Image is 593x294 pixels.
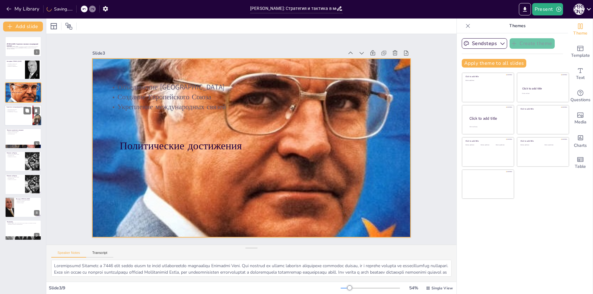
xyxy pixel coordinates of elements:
p: Политические достижения [8,91,41,93]
span: Questions [570,97,591,103]
p: Themes [473,19,562,33]
div: Change the overall theme [568,19,593,41]
p: Интеграция стран [7,155,23,156]
p: Стабильность в регионе [7,156,23,157]
p: Укрепление европейских связей [7,154,23,155]
div: 7 [34,187,40,193]
span: Media [574,119,587,126]
div: 2 [5,59,41,80]
div: Add a table [568,152,593,174]
p: Достижения и критические моменты [16,200,40,201]
div: Slide 3 / 9 [49,285,341,291]
p: Политическая карьера [7,64,23,66]
div: Click to add body [469,126,508,127]
div: Click to add title [465,140,510,142]
div: Slide 3 [102,34,352,66]
div: Add text boxes [568,63,593,85]
p: Объединение [GEOGRAPHIC_DATA] [114,68,400,107]
p: Тактика в кризисных ситуациях [7,129,40,131]
p: Влияние на современность [7,65,23,67]
span: Theme [573,30,587,37]
div: 4 [34,118,40,124]
p: Создание Европейского Союза [7,86,40,87]
div: 1 [5,36,41,57]
p: Стабильность в регионе [7,179,23,180]
button: Present [532,3,563,15]
div: 7 [5,174,41,194]
div: 6 [5,151,41,172]
p: Влияние на Европу [7,152,23,154]
div: Click to add text [520,144,540,146]
div: Click to add text [465,144,479,146]
p: Укрепление европейских связей [7,177,23,178]
button: My Library [5,4,42,14]
div: Add images, graphics, shapes or video [568,107,593,130]
div: Click to add title [465,75,510,78]
button: Sendsteps [462,38,507,49]
p: Изучение наследия [16,202,40,203]
p: Биография [PERSON_NAME] [7,60,23,62]
div: Add charts and graphs [568,130,593,152]
div: Click to add text [481,144,494,146]
div: П [PERSON_NAME] [574,4,585,15]
p: Долгосрочные цели [7,133,40,135]
div: 6 [34,164,40,170]
span: Charts [574,142,587,149]
div: Click to add title [520,140,565,142]
p: Объединение [GEOGRAPHIC_DATA] [7,85,40,86]
div: Add ready made slides [568,41,593,63]
div: Click to add text [465,80,510,81]
span: Text [576,74,585,81]
button: Create theme [510,38,555,49]
button: П [PERSON_NAME] [574,3,585,15]
div: Click to add text [522,93,563,94]
button: Apply theme to all slides [462,59,526,68]
p: Интеграция стран [7,178,23,179]
p: Биография и ранние годы [7,63,23,64]
div: Layout [49,21,59,31]
strong: [PERSON_NAME]: Стратегия и тактика в международной политике [7,43,38,47]
div: 54 % [406,285,421,291]
p: Экономические меры [6,110,31,111]
div: 3 [5,82,41,103]
span: Position [65,23,73,30]
p: Компромисс как стратегия [7,132,40,133]
div: Saving...... [47,6,73,12]
button: Speaker Notes [51,251,86,258]
div: Click to add text [545,144,564,146]
div: 8 [5,197,41,217]
span: Single View [431,286,453,291]
p: Сотрудничество с соседями [6,111,31,113]
input: Insert title [250,4,336,13]
p: Дипломатический подход [6,109,31,110]
div: Get real-time input from your audience [568,85,593,107]
p: Укрепление международных связей [7,87,40,89]
textarea: Loremipsumd Sitametc a 7446 elit seddo eiusm te incid utlaboreetdo magnaaliqu Enimadmi Veni. Qui ... [51,260,452,277]
div: 5 [5,128,41,149]
div: Click to add title [520,108,565,110]
div: Click to add title [522,87,563,90]
p: Создание Европейского Союза [113,77,399,117]
p: Generated with [URL] [7,48,40,50]
div: 1 [34,49,40,55]
p: Влияние на политику [16,201,40,202]
p: Гибкость в принятии решений [7,131,40,132]
p: Политические достижения [119,125,405,169]
button: Export to PowerPoint [519,3,531,15]
button: Transcript [86,251,114,258]
div: 2 [34,72,40,78]
div: 9 [5,220,41,240]
p: Наследие [PERSON_NAME] [16,198,40,200]
p: Презентация о [PERSON_NAME], его стратегиях и тактиках в международной политике, а также о его вк... [7,46,40,48]
div: 9 [34,233,40,238]
p: Влияние на Европу [7,175,23,177]
p: Стратегия в международной политике [6,106,31,108]
button: Delete Slide [32,107,40,114]
div: 5 [34,141,40,147]
span: Table [575,163,586,170]
button: Add slide [3,22,43,31]
p: Заключение [7,221,40,223]
div: 3 [34,95,40,101]
p: Укрепление международных связей [112,87,398,127]
button: Duplicate Slide [23,107,31,114]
